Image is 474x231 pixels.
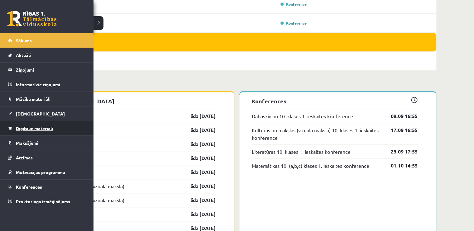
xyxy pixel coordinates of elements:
[16,169,65,175] span: Motivācijas programma
[40,80,434,88] p: Tuvākās aktivitātes
[8,136,86,150] a: Maksājumi
[8,33,86,48] a: Sākums
[16,38,32,43] span: Sākums
[280,21,307,26] a: Konference
[381,126,418,134] a: 17.09 16:55
[16,136,86,150] legend: Maksājumi
[381,162,418,169] a: 01.10 14:55
[8,63,86,77] a: Ziņojumi
[381,112,418,120] a: 09.09 16:55
[180,168,216,176] a: līdz [DATE]
[180,154,216,162] a: līdz [DATE]
[180,210,216,218] a: līdz [DATE]
[16,77,86,92] legend: Informatīvie ziņojumi
[252,162,369,169] a: Matemātikas 10. (a,b,c) klases 1. ieskaites konference
[8,165,86,179] a: Motivācijas programma
[16,96,50,102] span: Mācību materiāli
[8,180,86,194] a: Konferences
[16,125,53,131] span: Digitālie materiāli
[16,199,70,204] span: Proktoringa izmēģinājums
[16,111,65,116] span: [DEMOGRAPHIC_DATA]
[8,48,86,62] a: Aktuāli
[180,140,216,148] a: līdz [DATE]
[16,52,31,58] span: Aktuāli
[16,184,42,190] span: Konferences
[252,126,381,141] a: Kultūras un mākslas (vizuālā māksla) 10. klases 1. ieskaites konference
[252,148,351,155] a: Literatūras 10. klases 1. ieskaites konference
[16,155,33,160] span: Atzīmes
[180,196,216,204] a: līdz [DATE]
[50,97,216,105] p: [DEMOGRAPHIC_DATA]
[8,92,86,106] a: Mācību materiāli
[7,11,57,26] a: Rīgas 1. Tālmācības vidusskola
[8,150,86,165] a: Atzīmes
[280,2,307,7] a: Konference
[8,121,86,135] a: Digitālie materiāli
[8,106,86,121] a: [DEMOGRAPHIC_DATA]
[16,63,86,77] legend: Ziņojumi
[252,112,353,120] a: Dabaszinību 10. klases 1. ieskaites konference
[8,194,86,209] a: Proktoringa izmēģinājums
[8,77,86,92] a: Informatīvie ziņojumi
[180,126,216,134] a: līdz [DATE]
[381,148,418,155] a: 23.09 17:55
[180,112,216,120] a: līdz [DATE]
[180,182,216,190] a: līdz [DATE]
[252,97,418,105] p: Konferences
